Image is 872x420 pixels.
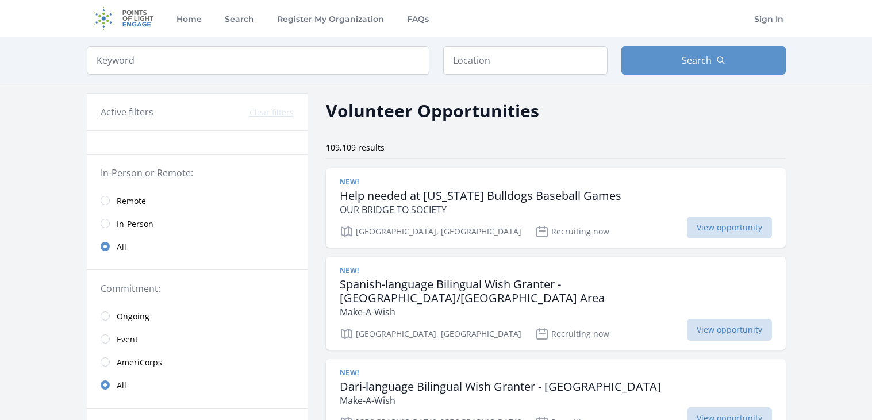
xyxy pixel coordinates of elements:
h3: Help needed at [US_STATE] Bulldogs Baseball Games [340,189,621,203]
a: Remote [87,189,308,212]
a: In-Person [87,212,308,235]
a: New! Spanish-language Bilingual Wish Granter - [GEOGRAPHIC_DATA]/[GEOGRAPHIC_DATA] Area Make-A-Wi... [326,257,786,350]
h3: Dari-language Bilingual Wish Granter - [GEOGRAPHIC_DATA] [340,380,661,394]
span: Remote [117,195,146,207]
legend: In-Person or Remote: [101,166,294,180]
span: 109,109 results [326,142,385,153]
input: Keyword [87,46,429,75]
button: Search [621,46,786,75]
p: Recruiting now [535,327,609,341]
span: Search [682,53,712,67]
a: All [87,373,308,396]
span: View opportunity [687,217,772,238]
h3: Spanish-language Bilingual Wish Granter - [GEOGRAPHIC_DATA]/[GEOGRAPHIC_DATA] Area [340,278,772,305]
p: Make-A-Wish [340,305,772,319]
span: New! [340,368,359,377]
p: Recruiting now [535,225,609,238]
a: All [87,235,308,258]
span: In-Person [117,218,153,230]
a: Ongoing [87,305,308,327]
span: New! [340,178,359,187]
span: AmeriCorps [117,357,162,368]
span: Event [117,334,138,345]
button: Clear filters [249,107,294,118]
span: Ongoing [117,311,149,322]
h3: Active filters [101,105,153,119]
legend: Commitment: [101,282,294,295]
a: AmeriCorps [87,350,308,373]
span: All [117,241,126,253]
p: [GEOGRAPHIC_DATA], [GEOGRAPHIC_DATA] [340,327,521,341]
a: Event [87,327,308,350]
a: New! Help needed at [US_STATE] Bulldogs Baseball Games OUR BRIDGE TO SOCIETY [GEOGRAPHIC_DATA], [... [326,168,786,248]
p: OUR BRIDGE TO SOCIETY [340,203,621,217]
span: All [117,380,126,391]
h2: Volunteer Opportunities [326,98,539,124]
p: Make-A-Wish [340,394,661,407]
span: New! [340,266,359,275]
p: [GEOGRAPHIC_DATA], [GEOGRAPHIC_DATA] [340,225,521,238]
input: Location [443,46,608,75]
span: View opportunity [687,319,772,341]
